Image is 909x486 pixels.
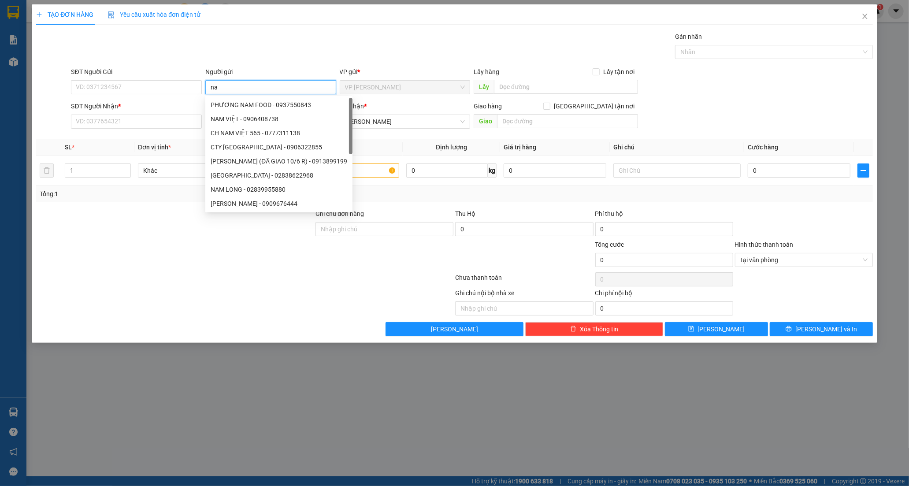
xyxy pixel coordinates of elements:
[345,81,465,94] span: VP Phan Rang
[108,11,115,19] img: icon
[431,324,478,334] span: [PERSON_NAME]
[205,126,352,140] div: CH NAM VIỆT 565 - 0777311138
[748,144,778,151] span: Cước hàng
[40,163,54,178] button: delete
[205,140,352,154] div: CTY NAM TRƯỜNG SƠN - 0906322855
[595,241,624,248] span: Tổng cước
[205,168,352,182] div: TÂN NAM ĐÔ - 02838622968
[580,324,618,334] span: Xóa Thông tin
[211,100,347,110] div: PHƯƠNG NAM FOOD - 0937550843
[211,156,347,166] div: [PERSON_NAME] (ĐÃ GIAO 10/6 R) - 0913899199
[504,163,606,178] input: 0
[550,101,638,111] span: [GEOGRAPHIC_DATA] tận nơi
[600,67,638,77] span: Lấy tận nơi
[205,182,352,197] div: NAM LONG - 02839955880
[570,326,576,333] span: delete
[7,7,78,29] div: VP [PERSON_NAME]
[688,326,694,333] span: save
[211,114,347,124] div: NAM VIỆT - 0906408738
[205,98,352,112] div: PHƯƠNG NAM FOOD - 0937550843
[7,39,78,52] div: 0919061989
[488,163,497,178] span: kg
[857,163,869,178] button: plus
[474,80,494,94] span: Lấy
[7,57,79,67] div: 40.000
[504,144,536,151] span: Giá trị hàng
[386,322,523,336] button: [PERSON_NAME]
[71,67,202,77] div: SĐT Người Gửi
[740,253,868,267] span: Tại văn phòng
[205,112,352,126] div: NAM VIỆT - 0906408738
[138,144,171,151] span: Đơn vị tính
[205,197,352,211] div: NGUYỄN NAM PHI - 0909676444
[71,101,202,111] div: SĐT Người Nhận
[84,7,155,27] div: [PERSON_NAME]
[595,209,733,222] div: Phí thu hộ
[698,324,745,334] span: [PERSON_NAME]
[315,210,364,217] label: Ghi chú đơn hàng
[595,288,733,301] div: Chi phí nội bộ
[853,4,877,29] button: Close
[211,185,347,194] div: NAM LONG - 02839955880
[211,128,347,138] div: CH NAM VIỆT 565 - 0777311138
[455,288,593,301] div: Ghi chú nội bộ nhà xe
[770,322,873,336] button: printer[PERSON_NAME] và In
[474,103,502,110] span: Giao hàng
[36,11,93,18] span: TẠO ĐƠN HÀNG
[108,11,200,18] span: Yêu cầu xuất hóa đơn điện tử
[211,142,347,152] div: CTY [GEOGRAPHIC_DATA] - 0906322855
[675,33,702,40] label: Gán nhãn
[610,139,744,156] th: Ghi chú
[36,11,42,18] span: plus
[143,164,260,177] span: Khác
[211,171,347,180] div: [GEOGRAPHIC_DATA] - 02838622968
[40,189,351,199] div: Tổng: 1
[735,241,794,248] label: Hình thức thanh toán
[474,68,499,75] span: Lấy hàng
[455,301,593,315] input: Nhập ghi chú
[455,210,475,217] span: Thu Hộ
[497,114,638,128] input: Dọc đường
[84,38,155,50] div: 0916004456
[84,27,155,38] div: THUÝ
[861,13,868,20] span: close
[786,326,792,333] span: printer
[340,67,471,77] div: VP gửi
[211,199,347,208] div: [PERSON_NAME] - 0909676444
[7,8,21,18] span: Gửi:
[345,115,465,128] span: Hồ Chí Minh
[205,67,336,77] div: Người gửi
[613,163,740,178] input: Ghi Chú
[795,324,857,334] span: [PERSON_NAME] và In
[84,7,105,17] span: Nhận:
[205,154,352,168] div: NAM HOÀNG (ĐÃ GIAO 10/6 R) - 0913899199
[494,80,638,94] input: Dọc đường
[65,144,72,151] span: SL
[7,58,20,67] span: CR :
[665,322,768,336] button: save[PERSON_NAME]
[474,114,497,128] span: Giao
[858,167,869,174] span: plus
[436,144,467,151] span: Định lượng
[315,222,453,236] input: Ghi chú đơn hàng
[454,273,594,288] div: Chưa thanh toán
[7,29,78,39] div: PHỤNG
[525,322,663,336] button: deleteXóa Thông tin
